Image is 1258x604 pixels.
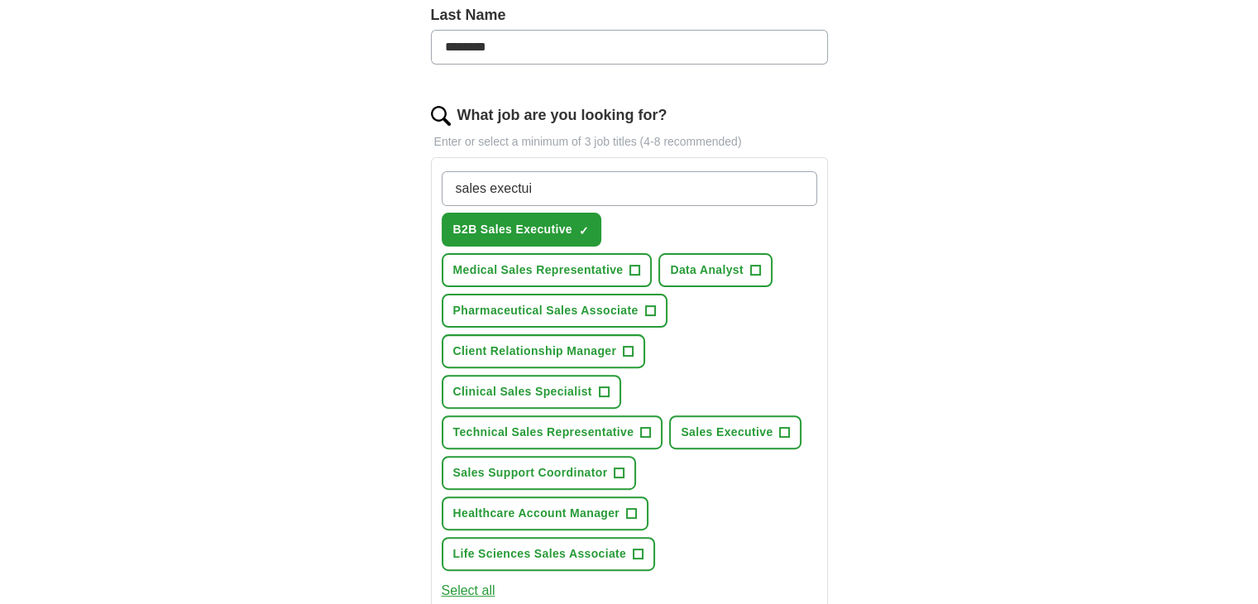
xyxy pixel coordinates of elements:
[442,334,646,368] button: Client Relationship Manager
[431,133,828,151] p: Enter or select a minimum of 3 job titles (4-8 recommended)
[658,253,772,287] button: Data Analyst
[442,581,495,601] button: Select all
[453,505,620,522] span: Healthcare Account Manager
[442,294,667,328] button: Pharmaceutical Sales Associate
[442,253,653,287] button: Medical Sales Representative
[442,375,621,409] button: Clinical Sales Specialist
[453,545,627,563] span: Life Sciences Sales Associate
[442,456,637,490] button: Sales Support Coordinator
[681,424,772,441] span: Sales Executive
[670,261,744,279] span: Data Analyst
[453,424,634,441] span: Technical Sales Representative
[453,221,572,238] span: B2B Sales Executive
[442,496,649,530] button: Healthcare Account Manager
[453,383,592,400] span: Clinical Sales Specialist
[442,213,601,247] button: B2B Sales Executive✓
[457,104,667,127] label: What job are you looking for?
[431,4,828,26] label: Last Name
[442,537,656,571] button: Life Sciences Sales Associate
[442,415,663,449] button: Technical Sales Representative
[442,171,817,206] input: Type a job title and press enter
[453,464,608,482] span: Sales Support Coordinator
[453,261,624,279] span: Medical Sales Representative
[669,415,801,449] button: Sales Executive
[453,343,617,360] span: Client Relationship Manager
[431,106,451,126] img: search.png
[579,224,589,237] span: ✓
[453,302,639,319] span: Pharmaceutical Sales Associate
